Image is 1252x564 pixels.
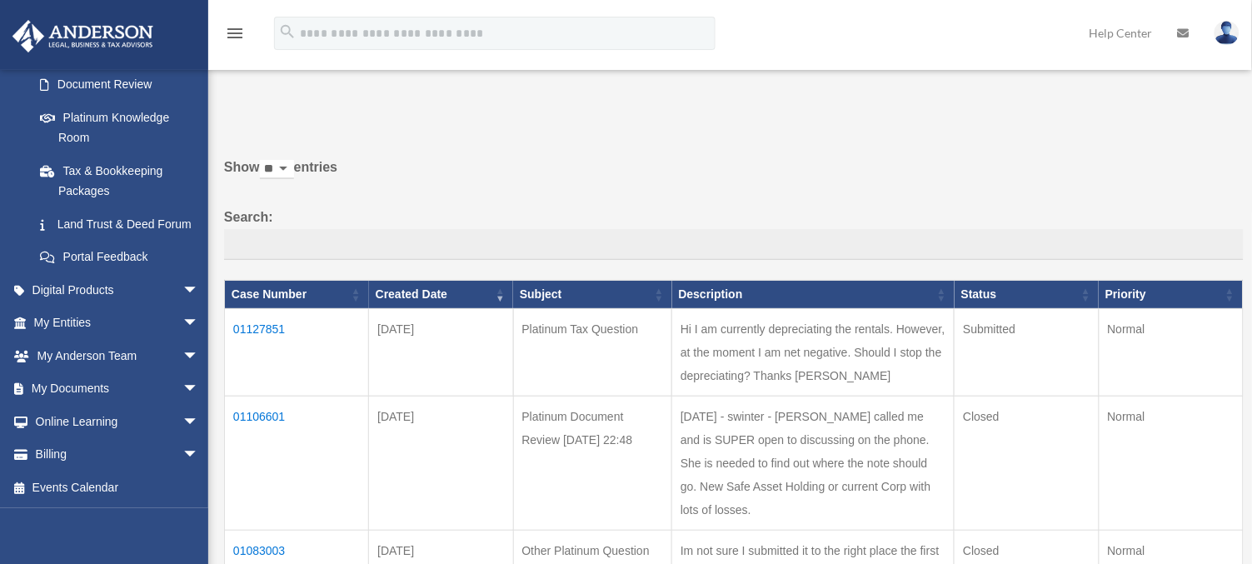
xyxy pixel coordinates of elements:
[369,308,513,396] td: [DATE]
[1099,281,1243,309] th: Priority: activate to sort column ascending
[1215,21,1240,45] img: User Pic
[23,241,216,274] a: Portal Feedback
[23,68,216,102] a: Document Review
[182,372,216,407] span: arrow_drop_down
[225,281,369,309] th: Case Number: activate to sort column ascending
[225,29,245,43] a: menu
[12,405,224,438] a: Online Learningarrow_drop_down
[1099,308,1243,396] td: Normal
[224,156,1244,196] label: Show entries
[23,207,216,241] a: Land Trust & Deed Forum
[224,229,1244,261] input: Search:
[672,396,955,530] td: [DATE] - swinter - [PERSON_NAME] called me and is SUPER open to discussing on the phone. She is n...
[369,281,513,309] th: Created Date: activate to sort column ascending
[513,281,672,309] th: Subject: activate to sort column ascending
[278,22,297,41] i: search
[23,101,216,154] a: Platinum Knowledge Room
[672,308,955,396] td: Hi I am currently depreciating the rentals. However, at the moment I am net negative. Should I st...
[225,23,245,43] i: menu
[260,160,294,179] select: Showentries
[182,307,216,341] span: arrow_drop_down
[12,273,224,307] a: Digital Productsarrow_drop_down
[12,339,224,372] a: My Anderson Teamarrow_drop_down
[12,307,224,340] a: My Entitiesarrow_drop_down
[225,396,369,530] td: 01106601
[12,372,224,406] a: My Documentsarrow_drop_down
[672,281,955,309] th: Description: activate to sort column ascending
[513,308,672,396] td: Platinum Tax Question
[182,339,216,373] span: arrow_drop_down
[955,396,1099,530] td: Closed
[369,396,513,530] td: [DATE]
[7,20,158,52] img: Anderson Advisors Platinum Portal
[955,281,1099,309] th: Status: activate to sort column ascending
[225,308,369,396] td: 01127851
[1099,396,1243,530] td: Normal
[513,396,672,530] td: Platinum Document Review [DATE] 22:48
[182,405,216,439] span: arrow_drop_down
[955,308,1099,396] td: Submitted
[224,206,1244,261] label: Search:
[182,273,216,307] span: arrow_drop_down
[182,438,216,472] span: arrow_drop_down
[23,154,216,207] a: Tax & Bookkeeping Packages
[12,471,224,504] a: Events Calendar
[12,438,224,472] a: Billingarrow_drop_down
